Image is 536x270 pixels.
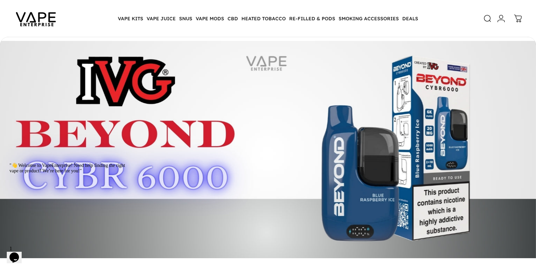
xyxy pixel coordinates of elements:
nav: Primary [116,11,420,26]
iframe: chat widget [7,160,129,240]
span: "👋 Welcome to VapeEnterprise! Need help finding the right vape or product? We’re here for you!" [3,3,118,14]
summary: CBD [226,11,240,26]
a: DEALS [401,11,420,26]
summary: VAPE JUICE [145,11,177,26]
div: "👋 Welcome to VapeEnterprise! Need help finding the right vape or product? We’re here for you!" [3,3,125,14]
iframe: chat widget [7,243,28,263]
summary: VAPE KITS [116,11,145,26]
summary: SNUS [177,11,194,26]
summary: HEATED TOBACCO [240,11,287,26]
img: Vape Enterprise [5,3,66,34]
a: 0 items [511,11,526,26]
summary: SMOKING ACCESSORIES [337,11,401,26]
summary: VAPE MODS [194,11,226,26]
summary: RE-FILLED & PODS [287,11,337,26]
